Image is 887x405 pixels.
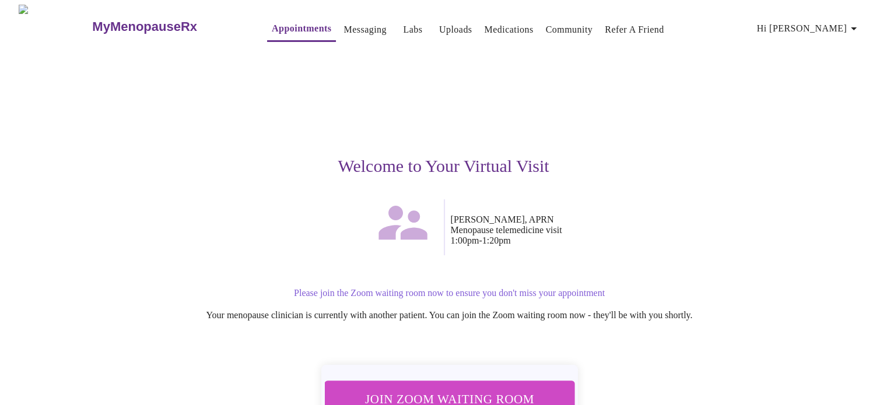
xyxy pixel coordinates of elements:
[19,5,91,48] img: MyMenopauseRx Logo
[403,22,422,38] a: Labs
[757,20,861,37] span: Hi [PERSON_NAME]
[272,20,331,37] a: Appointments
[484,22,533,38] a: Medications
[439,22,472,38] a: Uploads
[546,22,593,38] a: Community
[92,19,197,34] h3: MyMenopauseRx
[451,214,803,246] p: [PERSON_NAME], APRN Menopause telemedicine visit 1:00pm - 1:20pm
[96,310,803,321] p: Your menopause clinician is currently with another patient. You can join the Zoom waiting room no...
[434,18,477,41] button: Uploads
[96,288,803,298] p: Please join the Zoom waiting room now to ensure you don't miss your appointment
[91,6,244,47] a: MyMenopauseRx
[752,17,865,40] button: Hi [PERSON_NAME]
[600,18,669,41] button: Refer a Friend
[343,22,386,38] a: Messaging
[479,18,538,41] button: Medications
[541,18,598,41] button: Community
[605,22,664,38] a: Refer a Friend
[85,156,803,176] h3: Welcome to Your Virtual Visit
[394,18,432,41] button: Labs
[267,17,336,42] button: Appointments
[339,18,391,41] button: Messaging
